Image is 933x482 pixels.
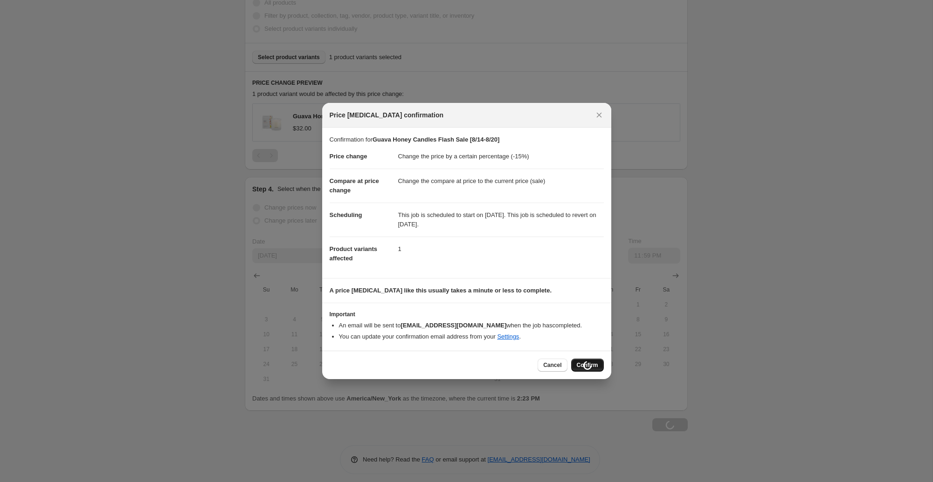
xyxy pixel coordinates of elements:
[330,211,362,218] span: Scheduling
[543,361,561,369] span: Cancel
[339,321,604,330] li: An email will be sent to when the job has completed .
[330,135,604,144] p: Confirmation for
[398,169,604,193] dd: Change the compare at price to the current price (sale)
[538,359,567,372] button: Cancel
[330,110,444,120] span: Price [MEDICAL_DATA] confirmation
[398,144,604,169] dd: Change the price by a certain percentage (-15%)
[330,311,604,318] h3: Important
[330,177,379,194] span: Compare at price change
[339,332,604,341] li: You can update your confirmation email address from your .
[593,109,606,122] button: Close
[330,287,552,294] b: A price [MEDICAL_DATA] like this usually takes a minute or less to complete.
[398,203,604,237] dd: This job is scheduled to start on [DATE]. This job is scheduled to revert on [DATE].
[330,245,378,262] span: Product variants affected
[373,136,499,143] b: Guava Honey Candles Flash Sale [8/14-8/20]
[497,333,519,340] a: Settings
[330,153,367,160] span: Price change
[401,322,506,329] b: [EMAIL_ADDRESS][DOMAIN_NAME]
[398,237,604,261] dd: 1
